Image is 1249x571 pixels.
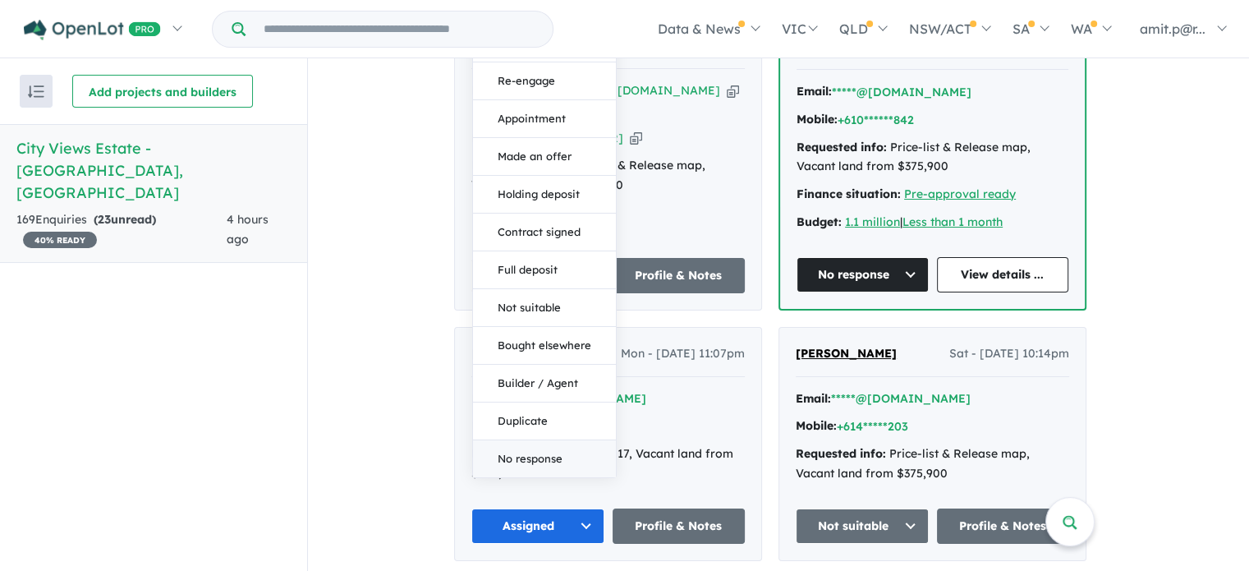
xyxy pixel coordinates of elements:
button: Not suitable [796,509,929,544]
a: Pre-approval ready [904,186,1016,201]
span: 40 % READY [23,232,97,248]
a: 1.1 million [845,214,900,229]
button: No response [471,258,604,293]
button: Made an offer [473,138,616,176]
strong: Mobile: [471,418,512,433]
strong: Mobile: [471,131,512,145]
strong: Requested info: [471,446,562,461]
div: Price-list & Release map, Vacant land from $375,900 [797,138,1068,177]
strong: Mobile: [796,418,837,433]
span: Mon - [DATE] 11:07pm [621,344,745,364]
button: Copy [630,130,642,147]
button: Contract signed [473,214,616,251]
img: Openlot PRO Logo White [24,20,161,40]
strong: Email: [471,391,507,406]
strong: ( unread) [94,212,156,227]
a: [PERSON_NAME] [796,344,897,364]
button: Not suitable [473,289,616,327]
a: Less than 1 month [902,214,1003,229]
span: 23 [98,212,111,227]
div: | [797,213,1068,233]
button: Appointment [473,100,616,138]
h5: City Views Estate - [GEOGRAPHIC_DATA] , [GEOGRAPHIC_DATA] [16,137,291,204]
strong: Requested info: [471,158,562,173]
strong: Finance situation: [797,186,901,201]
button: Bought elsewhere [473,327,616,365]
button: No response [473,440,616,477]
span: amit.p@r... [1140,21,1205,37]
a: Profile & Notes [613,509,746,544]
strong: Email: [797,84,832,99]
a: Profile & Notes [937,509,1070,544]
button: Assigned [471,509,604,544]
a: Profile & Notes [613,258,746,293]
span: Sat - [DATE] 10:14pm [949,344,1069,364]
button: No response [797,257,929,292]
span: [PERSON_NAME] [471,346,572,361]
img: sort.svg [28,85,44,98]
button: Duplicate [473,403,616,440]
strong: Budget: [797,214,842,229]
button: Copy [727,82,739,99]
strong: Requested info: [797,140,887,154]
strong: Mobile: [797,112,838,127]
input: Try estate name, suburb, builder or developer [249,12,549,47]
a: View details ... [937,257,1069,292]
button: Re-engage [473,62,616,100]
div: 169 Enquir ies [16,210,227,250]
span: 4 hours ago [227,212,269,246]
strong: Email: [796,391,831,406]
div: Price-list & Release map, Vacant land from $375,900 [471,156,745,196]
a: [PERSON_NAME] [471,344,572,364]
div: Land Lot 17, Vacant land from $390,900 [471,444,745,484]
button: Builder / Agent [473,365,616,403]
button: Full deposit [473,251,616,289]
button: Add projects and builders [72,75,253,108]
strong: Email: [471,83,507,98]
div: Price-list & Release map, Vacant land from $375,900 [796,444,1069,484]
button: Holding deposit [473,176,616,214]
span: [PERSON_NAME] [796,346,897,361]
strong: Requested info: [796,446,886,461]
